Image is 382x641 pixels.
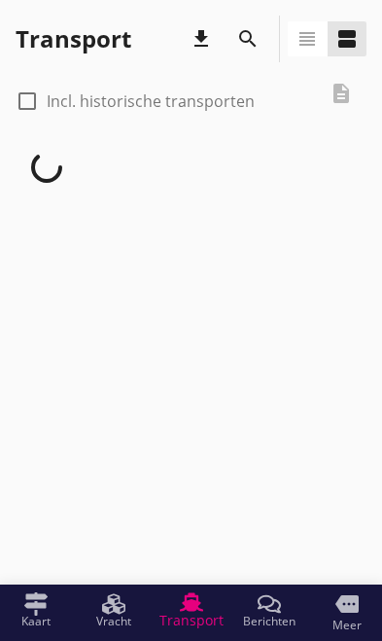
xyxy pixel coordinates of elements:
span: Berichten [243,616,295,627]
a: Berichten [230,585,308,637]
i: download [190,27,213,51]
div: Transport [16,23,131,54]
span: Kaart [21,616,51,627]
i: view_agenda [335,27,359,51]
label: Incl. historische transporten [47,91,255,111]
i: search [236,27,260,51]
a: Transport [153,585,230,637]
i: more [335,592,359,616]
span: Vracht [96,616,131,627]
i: view_headline [295,27,319,51]
a: Vracht [75,585,153,637]
span: Transport [159,614,224,627]
span: Meer [332,620,362,631]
